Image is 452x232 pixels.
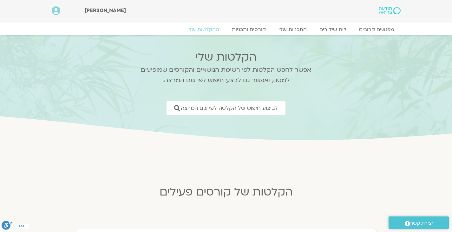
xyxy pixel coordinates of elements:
[167,101,285,115] a: לביצוע חיפוש של הקלטה לפי שם המרצה
[133,65,320,86] p: אפשר לחפש הקלטות לפי רשימת הנושאים והקורסים שמופיעים למטה, ואפשר גם לבצע חיפוש לפי שם המרצה.
[226,26,272,33] a: קורסים ותכניות
[272,26,313,33] a: התכניות שלי
[410,219,433,228] span: יצירת קשר
[181,26,226,33] a: ההקלטות שלי
[313,26,353,33] a: לוח שידורים
[389,216,449,229] a: יצירת קשר
[52,26,401,33] nav: Menu
[181,105,278,111] span: לביצוע חיפוש של הקלטה לפי שם המרצה
[353,26,401,33] a: מפגשים קרובים
[71,186,382,198] h2: הקלטות של קורסים פעילים
[85,7,126,14] span: [PERSON_NAME]
[133,51,320,63] h2: הקלטות שלי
